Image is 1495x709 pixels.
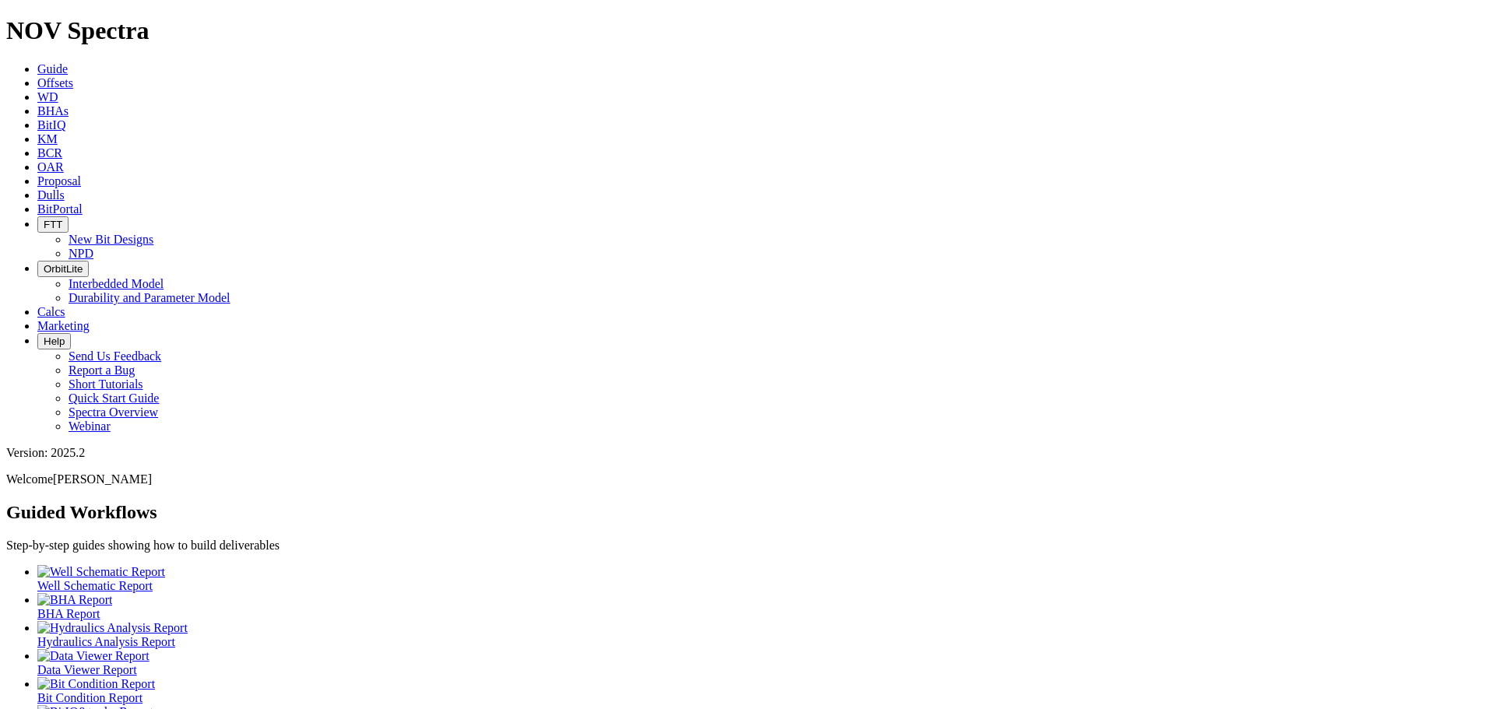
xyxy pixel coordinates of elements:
a: KM [37,132,58,146]
button: OrbitLite [37,261,89,277]
img: BHA Report [37,593,112,607]
a: Offsets [37,76,73,90]
a: New Bit Designs [69,233,153,246]
a: BitIQ [37,118,65,132]
span: Data Viewer Report [37,663,137,676]
button: FTT [37,216,69,233]
div: Version: 2025.2 [6,446,1489,460]
a: Bit Condition Report Bit Condition Report [37,677,1489,704]
a: Guide [37,62,68,75]
a: Calcs [37,305,65,318]
img: Hydraulics Analysis Report [37,621,188,635]
a: Well Schematic Report Well Schematic Report [37,565,1489,592]
span: Hydraulics Analysis Report [37,635,175,648]
a: WD [37,90,58,104]
a: Report a Bug [69,363,135,377]
a: Hydraulics Analysis Report Hydraulics Analysis Report [37,621,1489,648]
span: BHA Report [37,607,100,620]
span: FTT [44,219,62,230]
a: BHA Report BHA Report [37,593,1489,620]
a: Spectra Overview [69,405,158,419]
a: Quick Start Guide [69,391,159,405]
a: NPD [69,247,93,260]
p: Step-by-step guides showing how to build deliverables [6,539,1489,553]
a: Send Us Feedback [69,349,161,363]
a: Interbedded Model [69,277,164,290]
span: OrbitLite [44,263,83,275]
a: Proposal [37,174,81,188]
a: Durability and Parameter Model [69,291,230,304]
a: Data Viewer Report Data Viewer Report [37,649,1489,676]
h1: NOV Spectra [6,16,1489,45]
img: Data Viewer Report [37,649,149,663]
h2: Guided Workflows [6,502,1489,523]
span: Well Schematic Report [37,579,153,592]
a: Webinar [69,419,111,433]
p: Welcome [6,472,1489,486]
a: BHAs [37,104,69,118]
span: [PERSON_NAME] [53,472,152,486]
a: OAR [37,160,64,174]
img: Well Schematic Report [37,565,165,579]
span: Help [44,335,65,347]
a: Short Tutorials [69,377,143,391]
button: Help [37,333,71,349]
a: BitPortal [37,202,83,216]
img: Bit Condition Report [37,677,155,691]
a: Marketing [37,319,90,332]
a: Dulls [37,188,65,202]
a: BCR [37,146,62,160]
span: Bit Condition Report [37,691,142,704]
